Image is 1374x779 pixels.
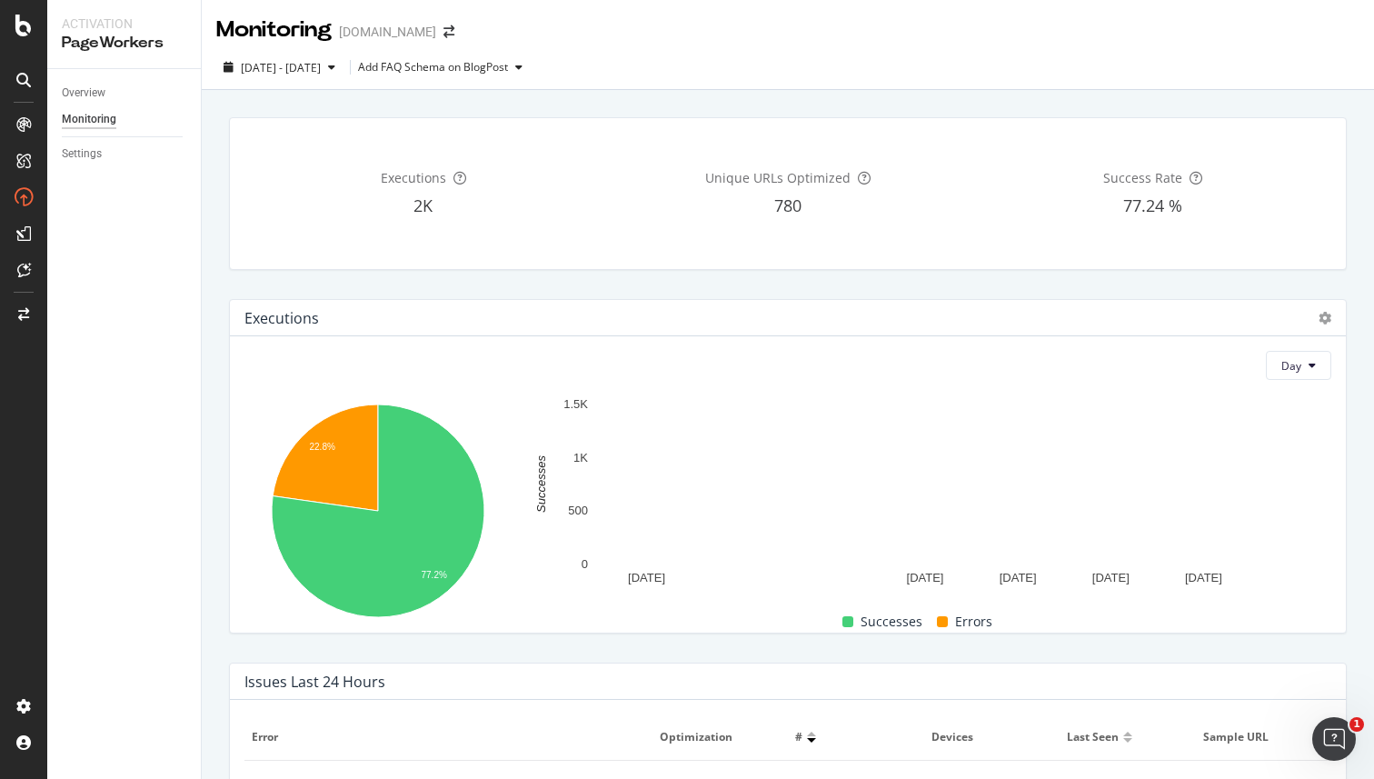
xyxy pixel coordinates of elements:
[931,729,1049,745] span: Devices
[861,611,922,633] span: Successes
[358,62,508,73] div: Add FAQ Schema on BlogPost
[705,169,851,186] span: Unique URLs Optimized
[1312,717,1356,761] iframe: Intercom live chat
[310,442,335,452] text: 22.8%
[582,557,588,571] text: 0
[568,504,588,518] text: 500
[62,84,188,103] a: Overview
[1092,571,1130,584] text: [DATE]
[241,60,321,75] span: [DATE] - [DATE]
[244,309,319,327] div: Executions
[573,451,588,464] text: 1K
[62,145,188,164] a: Settings
[62,145,102,164] div: Settings
[1000,571,1037,584] text: [DATE]
[1203,729,1320,745] span: Sample URL
[244,394,511,632] svg: A chart.
[1067,729,1119,745] span: Last seen
[62,33,186,54] div: PageWorkers
[252,729,641,745] span: Error
[381,169,446,186] span: Executions
[1281,358,1301,374] span: Day
[907,571,944,584] text: [DATE]
[358,53,530,82] button: Add FAQ Schema on BlogPost
[62,15,186,33] div: Activation
[62,110,188,129] a: Monitoring
[1266,351,1331,380] button: Day
[62,84,105,103] div: Overview
[563,397,588,411] text: 1.5K
[660,729,777,745] span: Optimization
[628,571,665,584] text: [DATE]
[774,195,801,216] span: 780
[339,23,436,41] div: [DOMAIN_NAME]
[955,611,992,633] span: Errors
[1123,195,1182,216] span: 77.24 %
[443,25,454,38] div: arrow-right-arrow-left
[62,110,116,129] div: Monitoring
[216,53,343,82] button: [DATE] - [DATE]
[1185,571,1222,584] text: [DATE]
[518,394,1331,595] svg: A chart.
[1103,169,1182,186] span: Success Rate
[795,729,802,745] span: #
[534,455,548,513] text: Successes
[413,195,433,216] span: 2K
[216,15,332,45] div: Monitoring
[421,571,446,581] text: 77.2%
[244,673,385,691] div: Issues Last 24 Hours
[1349,717,1364,732] span: 1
